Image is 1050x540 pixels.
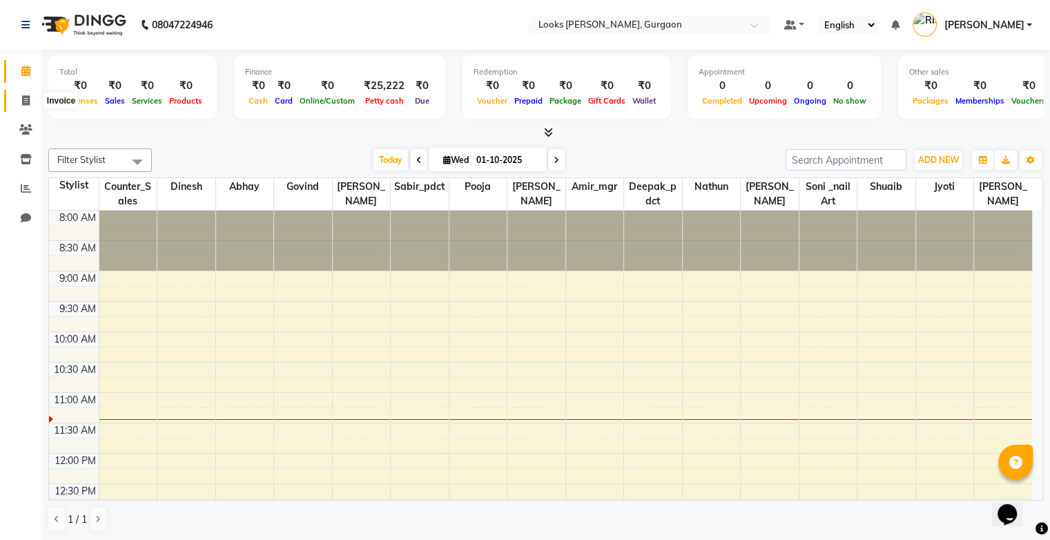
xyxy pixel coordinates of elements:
div: ₹0 [166,78,206,94]
input: Search Appointment [786,149,906,171]
span: sabir_pdct [391,178,449,195]
img: Rishabh Kapoor [913,12,937,37]
span: Wallet [629,96,659,106]
div: Appointment [699,66,870,78]
span: Services [128,96,166,106]
div: ₹0 [59,78,101,94]
div: ₹0 [546,78,585,94]
span: Prepaid [511,96,546,106]
span: abhay [216,178,274,195]
span: Products [166,96,206,106]
span: Petty cash [362,96,407,106]
iframe: chat widget [992,485,1036,526]
span: dinesh [157,178,215,195]
div: ₹0 [629,78,659,94]
div: 10:00 AM [51,332,99,347]
div: Total [59,66,206,78]
div: 8:30 AM [57,241,99,255]
span: 1 / 1 [68,512,87,527]
span: Online/Custom [296,96,358,106]
span: [PERSON_NAME] [333,178,391,210]
span: Due [411,96,433,106]
span: Soni _nail art [799,178,857,210]
div: ₹0 [909,78,952,94]
span: [PERSON_NAME] [507,178,565,210]
span: [PERSON_NAME] [741,178,799,210]
div: ₹0 [1008,78,1049,94]
div: Finance [245,66,434,78]
span: Vouchers [1008,96,1049,106]
div: ₹0 [128,78,166,94]
div: ₹0 [101,78,128,94]
div: 10:30 AM [51,363,99,377]
span: pooja [449,178,507,195]
div: 8:00 AM [57,211,99,225]
span: Gift Cards [585,96,629,106]
div: ₹0 [952,78,1008,94]
div: ₹25,222 [358,78,410,94]
span: Cash [245,96,271,106]
span: govind [274,178,332,195]
span: Package [546,96,585,106]
span: Wed [440,155,472,165]
span: Sales [101,96,128,106]
span: [PERSON_NAME] [974,178,1032,210]
div: 11:00 AM [51,393,99,407]
span: Packages [909,96,952,106]
div: ₹0 [245,78,271,94]
img: logo [35,6,130,44]
div: 11:30 AM [51,423,99,438]
div: ₹0 [296,78,358,94]
div: ₹0 [410,78,434,94]
div: ₹0 [474,78,511,94]
input: 2025-10-01 [472,150,541,171]
b: 08047224946 [152,6,213,44]
span: Counter_Sales [99,178,157,210]
span: Nathun [683,178,741,195]
div: Redemption [474,66,659,78]
div: ₹0 [271,78,296,94]
span: Deepak_pdct [624,178,682,210]
span: Card [271,96,296,106]
div: 0 [699,78,746,94]
div: 0 [830,78,870,94]
span: ADD NEW [918,155,959,165]
div: 12:00 PM [52,454,99,468]
div: 0 [746,78,790,94]
div: 9:00 AM [57,271,99,286]
span: [PERSON_NAME] [944,18,1024,32]
div: 9:30 AM [57,302,99,316]
span: Memberships [952,96,1008,106]
div: Invoice [43,93,79,109]
span: Filter Stylist [57,154,106,165]
span: Completed [699,96,746,106]
span: Voucher [474,96,511,106]
span: No show [830,96,870,106]
span: Ongoing [790,96,830,106]
div: ₹0 [511,78,546,94]
div: 0 [790,78,830,94]
span: Upcoming [746,96,790,106]
div: Stylist [49,178,99,193]
span: Shuaib [857,178,915,195]
span: Jyoti [916,178,974,195]
div: 12:30 PM [52,484,99,499]
button: ADD NEW [915,151,962,170]
span: Today [373,149,408,171]
div: ₹0 [585,78,629,94]
span: Amir_mgr [566,178,624,195]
